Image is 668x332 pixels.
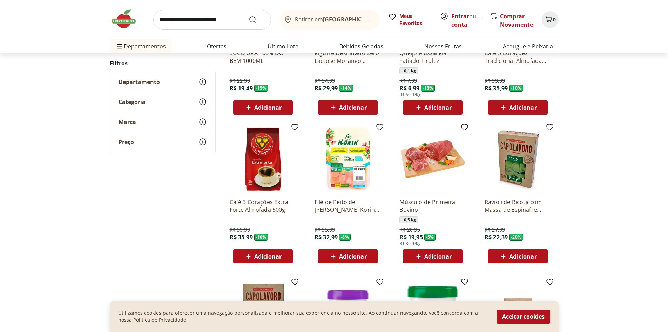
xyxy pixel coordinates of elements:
[451,12,469,20] a: Entrar
[318,249,378,263] button: Adicionar
[315,49,381,65] a: Iogurte Desnatado Zero Lactose Morango Yorgus 500g
[485,77,505,84] span: R$ 39,99
[254,105,282,110] span: Adicionar
[315,84,338,92] span: R$ 29,99
[115,38,166,55] span: Departamentos
[339,105,366,110] span: Adicionar
[424,234,436,241] span: - 5 %
[451,12,490,28] a: Criar conta
[110,132,215,152] button: Preço
[388,13,432,27] a: Meus Favoritos
[485,126,551,193] img: Ravioli de Ricota com Massa de Espinafre Capolavoro 400g
[318,100,378,115] button: Adicionar
[207,42,227,51] a: Ofertas
[119,138,134,145] span: Preço
[399,241,421,247] span: R$ 39,9/Kg
[399,233,423,241] span: R$ 19,95
[230,233,253,241] span: R$ 35,99
[399,49,466,65] a: Queijo Mussarela Fatiado Tirolez
[230,49,296,65] a: SUCO UVA 100% DO BEM 1000ML
[542,11,559,28] button: Carrinho
[110,92,215,112] button: Categoria
[399,92,421,98] span: R$ 69,9/Kg
[230,198,296,214] a: Café 3 Corações Extra Forte Almofada 500g
[315,126,381,193] img: Filé de Peito de Frango Congelado Korin 600g
[485,226,505,233] span: R$ 27,99
[230,226,250,233] span: R$ 39,99
[497,310,550,324] button: Aceitar cookies
[399,198,466,214] a: Músculo de Primeira Bovino
[268,42,298,51] a: Último Lote
[488,249,548,263] button: Adicionar
[323,15,441,23] b: [GEOGRAPHIC_DATA]/[GEOGRAPHIC_DATA]
[339,42,383,51] a: Bebidas Geladas
[403,100,463,115] button: Adicionar
[399,216,418,223] span: ~ 0,5 kg
[254,234,268,241] span: - 10 %
[315,233,338,241] span: R$ 32,99
[399,13,432,27] span: Meus Favoritos
[315,226,335,233] span: R$ 35,99
[153,10,271,30] input: search
[254,85,268,92] span: - 15 %
[485,49,551,65] a: Café 3 Corações Tradicional Almofada 500g
[399,226,420,233] span: R$ 20,95
[399,67,418,74] span: ~ 0,1 kg
[509,254,537,259] span: Adicionar
[451,12,483,29] span: ou
[509,105,537,110] span: Adicionar
[233,100,293,115] button: Adicionar
[399,84,419,92] span: R$ 6,99
[500,12,533,28] a: Comprar Novamente
[485,84,508,92] span: R$ 35,99
[553,16,556,23] span: 0
[488,100,548,115] button: Adicionar
[254,254,282,259] span: Adicionar
[119,98,146,105] span: Categoria
[230,126,296,193] img: Café 3 Corações Extra Forte Almofada 500g
[315,77,335,84] span: R$ 34,99
[110,72,215,92] button: Departamento
[295,16,372,22] span: Retirar em
[119,118,136,125] span: Marca
[509,85,523,92] span: - 10 %
[424,105,452,110] span: Adicionar
[115,38,124,55] button: Menu
[230,84,253,92] span: R$ 19,49
[110,56,216,70] h2: Filtros
[339,85,353,92] span: - 14 %
[424,254,452,259] span: Adicionar
[399,126,466,193] img: Músculo de Primeira Bovino
[230,77,250,84] span: R$ 22,99
[249,15,265,24] button: Submit Search
[503,42,553,51] a: Açougue e Peixaria
[339,234,351,241] span: - 8 %
[485,198,551,214] a: Ravioli de Ricota com Massa de Espinafre Capolavoro 400g
[485,233,508,241] span: R$ 22,39
[118,310,488,324] p: Utilizamos cookies para oferecer uma navegação personalizada e melhorar sua experiencia no nosso ...
[399,77,417,84] span: R$ 7,99
[110,8,145,30] img: Hortifruti
[119,78,160,85] span: Departamento
[233,249,293,263] button: Adicionar
[403,249,463,263] button: Adicionar
[315,198,381,214] a: Filé de Peito de [PERSON_NAME] Korin 600g
[421,85,435,92] span: - 13 %
[424,42,462,51] a: Nossas Frutas
[279,10,380,30] button: Retirar em[GEOGRAPHIC_DATA]/[GEOGRAPHIC_DATA]
[110,112,215,132] button: Marca
[339,254,366,259] span: Adicionar
[509,234,523,241] span: - 20 %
